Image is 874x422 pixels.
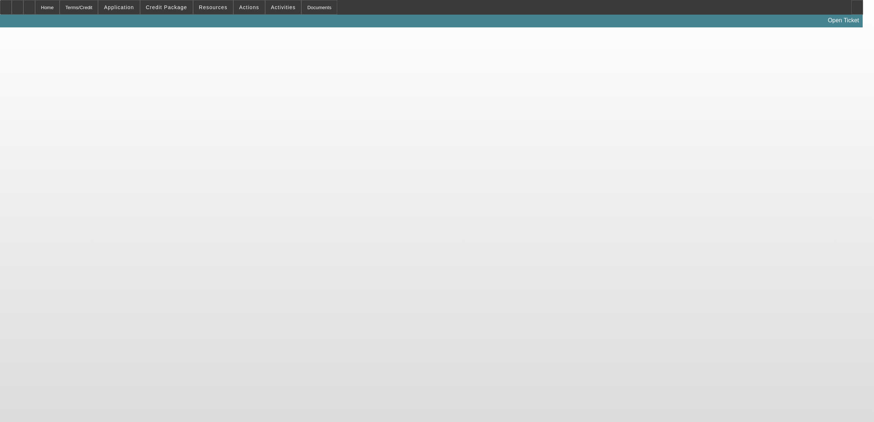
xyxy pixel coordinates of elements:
button: Actions [234,0,265,14]
button: Credit Package [140,0,193,14]
button: Resources [193,0,233,14]
button: Activities [265,0,301,14]
span: Activities [271,4,296,10]
span: Credit Package [146,4,187,10]
span: Application [104,4,134,10]
a: Open Ticket [825,14,862,27]
button: Application [98,0,139,14]
span: Resources [199,4,227,10]
span: Actions [239,4,259,10]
